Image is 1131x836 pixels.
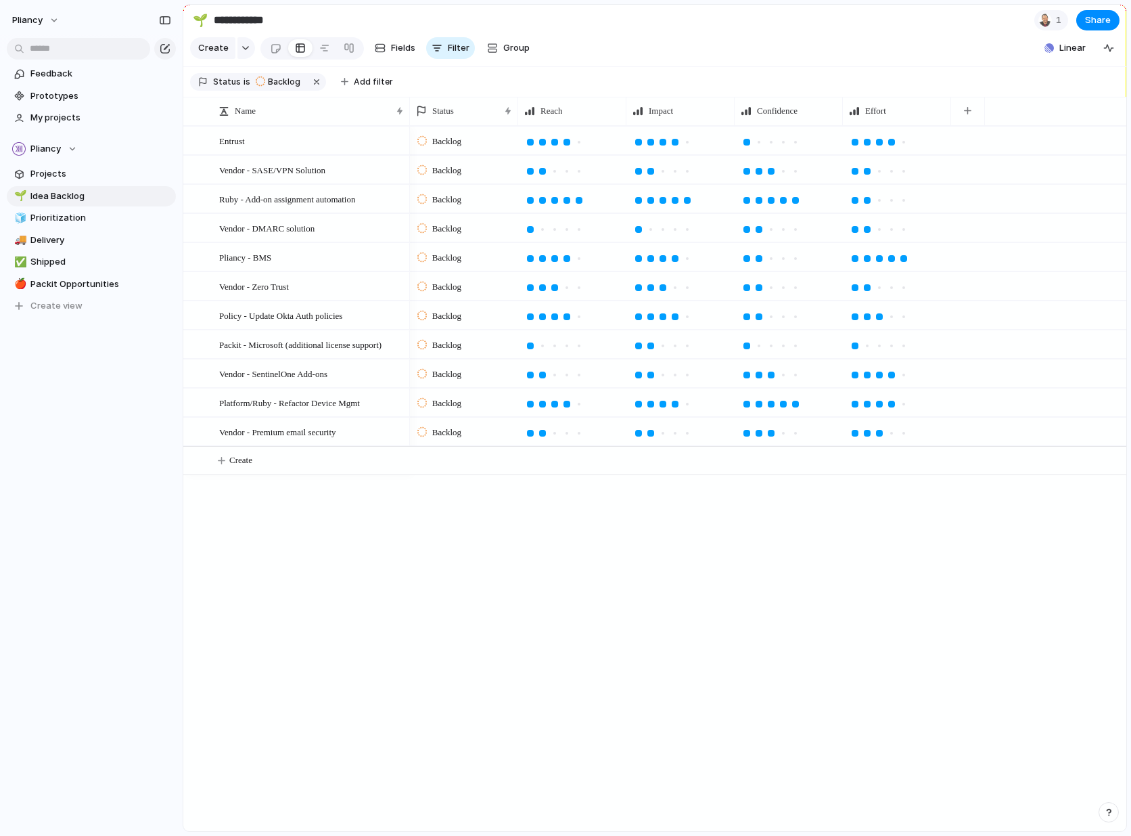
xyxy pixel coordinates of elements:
[7,86,176,106] a: Prototypes
[14,232,24,248] div: 🚚
[7,139,176,159] button: Pliancy
[244,76,250,88] span: is
[229,454,252,467] span: Create
[14,188,24,204] div: 🌱
[30,234,171,247] span: Delivery
[219,366,327,381] span: Vendor - SentinelOne Add-ons
[30,111,171,125] span: My projects
[219,424,336,439] span: Vendor - Premium email security
[1056,14,1065,27] span: 1
[432,251,461,265] span: Backlog
[219,162,325,177] span: Vendor - SASE/VPN Solution
[30,299,83,313] span: Create view
[7,252,176,272] a: ✅Shipped
[198,41,229,55] span: Create
[14,211,24,226] div: 🧊
[333,72,401,91] button: Add filter
[252,74,308,89] button: Backlog
[12,278,26,291] button: 🍎
[7,274,176,294] a: 🍎Packit Opportunities
[12,14,43,27] span: Pliancy
[219,278,289,294] span: Vendor - Zero Trust
[7,186,176,206] a: 🌱Idea Backlog
[189,9,211,31] button: 🌱
[432,280,461,294] span: Backlog
[480,37,536,59] button: Group
[219,395,360,410] span: Platform/Ruby - Refactor Device Mgmt
[354,76,393,88] span: Add filter
[30,142,61,156] span: Pliancy
[30,278,171,291] span: Packit Opportunities
[1059,41,1086,55] span: Linear
[6,9,66,31] button: Pliancy
[12,234,26,247] button: 🚚
[268,76,300,88] span: Backlog
[432,338,461,352] span: Backlog
[7,230,176,250] a: 🚚Delivery
[14,255,24,270] div: ✅
[7,296,176,316] button: Create view
[1085,14,1111,27] span: Share
[235,104,256,118] span: Name
[241,74,253,89] button: is
[369,37,421,59] button: Fields
[7,64,176,84] a: Feedback
[540,104,562,118] span: Reach
[193,11,208,29] div: 🌱
[12,211,26,225] button: 🧊
[432,135,461,148] span: Backlog
[12,190,26,203] button: 🌱
[30,67,171,81] span: Feedback
[14,276,24,292] div: 🍎
[1039,38,1091,58] button: Linear
[30,167,171,181] span: Projects
[12,255,26,269] button: ✅
[30,211,171,225] span: Prioritization
[432,104,454,118] span: Status
[432,164,461,177] span: Backlog
[757,104,798,118] span: Confidence
[7,208,176,228] a: 🧊Prioritization
[391,41,415,55] span: Fields
[649,104,673,118] span: Impact
[432,426,461,439] span: Backlog
[30,89,171,103] span: Prototypes
[503,41,530,55] span: Group
[190,37,235,59] button: Create
[219,191,355,206] span: Ruby - Add-on assignment automation
[432,397,461,410] span: Backlog
[432,368,461,381] span: Backlog
[432,222,461,236] span: Backlog
[30,190,171,203] span: Idea Backlog
[432,309,461,323] span: Backlog
[1076,10,1120,30] button: Share
[432,193,461,206] span: Backlog
[219,307,342,323] span: Policy - Update Okta Auth policies
[30,255,171,269] span: Shipped
[219,133,245,148] span: Entrust
[426,37,475,59] button: Filter
[448,41,469,55] span: Filter
[213,76,241,88] span: Status
[7,164,176,184] a: Projects
[219,249,271,265] span: Pliancy - BMS
[865,104,886,118] span: Effort
[7,108,176,128] a: My projects
[219,220,315,236] span: Vendor - DMARC solution
[219,336,382,352] span: Packit - Microsoft (additional license support)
